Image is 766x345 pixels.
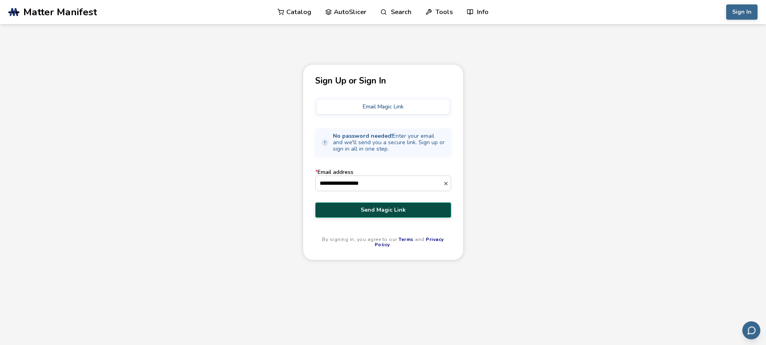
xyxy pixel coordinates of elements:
p: By signing in, you agree to our and . [315,237,451,248]
p: Sign Up or Sign In [315,77,451,85]
button: Email Magic Link [317,100,450,114]
a: Privacy Policy [375,236,444,248]
button: Send feedback via email [742,321,760,339]
strong: No password needed! [333,132,392,140]
span: Matter Manifest [23,6,97,18]
span: Enter your email and we'll send you a secure link. Sign up or sign in all in one step. [333,133,446,152]
input: *Email address [316,176,443,190]
button: Send Magic Link [315,202,451,218]
button: Sign In [726,4,758,20]
span: Send Magic Link [321,207,445,213]
a: Terms [398,236,414,243]
label: Email address [315,169,451,191]
button: *Email address [443,181,451,186]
